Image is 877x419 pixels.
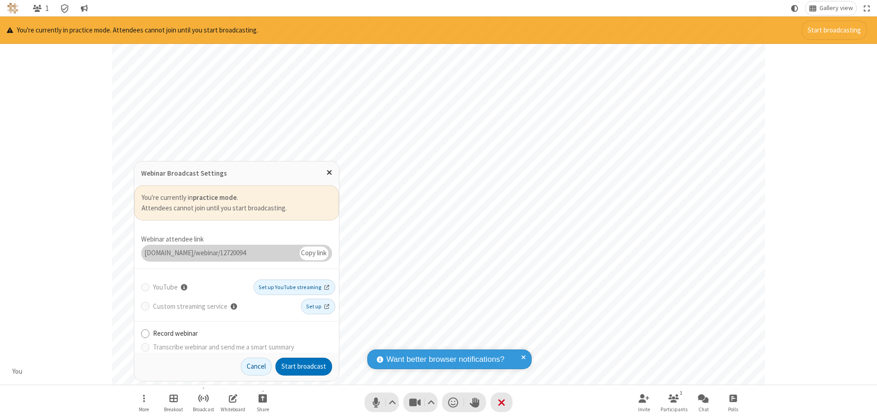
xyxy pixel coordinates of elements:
span: 1 [45,4,49,13]
button: Open poll [719,389,747,415]
label: You're currently in . [142,193,332,203]
button: Start broadcast [275,358,332,376]
span: Chat [698,407,709,412]
span: Invite [638,407,650,412]
button: Start sharing [249,389,276,415]
button: Audio settings [386,392,399,412]
button: Start broadcasting [802,21,867,40]
span: More [139,407,149,412]
label: Record webinar [153,328,332,339]
span: Gallery view [819,5,853,12]
button: Live stream to YouTube must be set up before your meeting. For instructions on how to set it up, ... [178,280,189,294]
div: 1 [677,389,685,397]
button: Video setting [425,392,438,412]
span: Polls [728,407,738,412]
div: Meeting details Encryption enabled [56,1,74,15]
button: Open chat [690,389,717,415]
button: Mute (⌘+Shift+A) [365,392,399,412]
a: Set up YouTube streaming [254,279,335,295]
label: Webinar Broadcast Settings [141,169,227,177]
span: Broadcast [193,407,214,412]
span: Whiteboard [221,407,245,412]
button: Open shared whiteboard [219,389,247,415]
span: Want better browser notifications? [386,354,504,365]
div: Copy link [300,247,329,260]
a: Set up [301,299,335,314]
button: Broadcast [190,389,217,415]
button: Change layout [805,1,856,15]
button: Raise hand [464,392,486,412]
button: Stop video (⌘+Shift+V) [403,392,438,412]
label: Transcribe webinar and send me a smart summary [153,342,332,353]
label: YouTube [153,280,250,294]
div: [DOMAIN_NAME]/webinar/12720094 [141,245,300,262]
b: practice mode [193,193,237,202]
button: Using system theme [787,1,802,15]
button: Manage Breakout Rooms [160,389,187,415]
label: Attendees cannot join until you start broadcasting. [142,203,332,214]
span: Participants [660,407,687,412]
span: Breakout [164,407,183,412]
p: You're currently in practice mode. Attendees cannot join until you start broadcasting. [7,25,258,36]
button: Invite participants (⌘+Shift+I) [630,389,658,415]
div: You [9,366,26,377]
img: QA Selenium DO NOT DELETE OR CHANGE [7,3,18,14]
button: Cancel [241,358,272,376]
label: Custom streaming service [153,300,298,313]
button: Open menu [130,389,158,415]
button: Send a reaction [442,392,464,412]
div: Webinar attendee link [141,234,332,245]
button: Open participant list [660,389,687,415]
button: Fullscreen [860,1,874,15]
button: Open participant list [29,1,53,15]
button: End or leave meeting [491,392,512,412]
button: Live stream to a custom RTMP server must be set up before your meeting. [227,300,239,313]
span: Share [257,407,269,412]
button: Conversation [77,1,91,15]
button: Close popover [320,161,339,184]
